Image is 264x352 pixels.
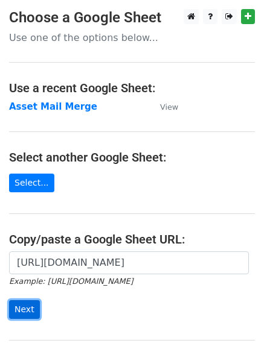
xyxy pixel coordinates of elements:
small: Example: [URL][DOMAIN_NAME] [9,277,133,286]
h4: Select another Google Sheet: [9,150,255,165]
a: Select... [9,174,54,192]
h3: Choose a Google Sheet [9,9,255,27]
p: Use one of the options below... [9,31,255,44]
input: Paste your Google Sheet URL here [9,251,249,274]
small: View [160,102,178,112]
input: Next [9,300,40,319]
a: Asset Mail Merge [9,101,97,112]
h4: Use a recent Google Sheet: [9,81,255,95]
iframe: Chat Widget [204,294,264,352]
h4: Copy/paste a Google Sheet URL: [9,232,255,247]
a: View [148,101,178,112]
